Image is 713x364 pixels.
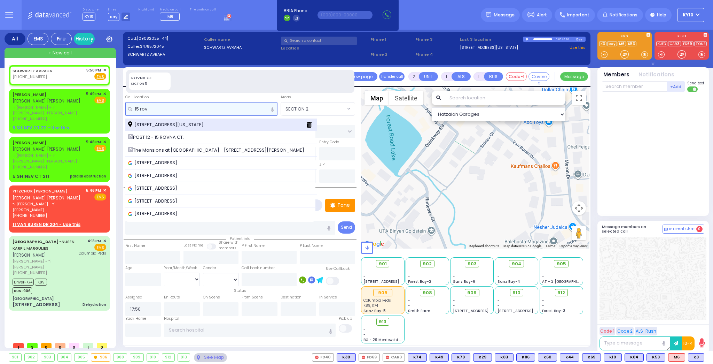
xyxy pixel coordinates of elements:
span: - [497,274,500,279]
button: Notifications [638,71,674,79]
span: Bay [108,13,119,21]
span: + New call [48,50,72,56]
span: 4:13 PM [87,238,101,244]
span: AT - 2 [GEOGRAPHIC_DATA] [542,279,594,284]
div: K84 [625,353,644,362]
div: BLS [560,353,579,362]
button: BUS [484,72,503,81]
div: 906 [91,354,110,361]
div: pardial obstruction [70,174,106,179]
a: KJFD [656,41,667,46]
div: BLS [647,353,665,362]
span: ✕ [103,139,106,145]
span: BRIA Phone [284,8,307,14]
span: ר' [PERSON_NAME] - ר' [PERSON_NAME] [13,201,84,213]
label: Pick up [339,316,352,321]
input: Search a contact [281,37,357,45]
span: 5:46 PM [86,188,101,193]
span: Phone 3 [415,37,458,43]
div: [STREET_ADDRESS] [13,301,60,308]
a: CAR3 [668,41,681,46]
div: 903 [41,354,54,361]
div: ALS KJ [668,353,685,362]
div: BLS [495,353,514,362]
button: Send [338,221,355,234]
div: BLS [337,353,356,362]
span: - [408,298,410,303]
a: M6 [618,41,626,46]
label: Areas [281,94,291,100]
button: +Add [667,81,685,92]
span: [PERSON_NAME] [PERSON_NAME] [13,98,80,104]
span: 1 [83,343,93,348]
span: [PERSON_NAME] [PERSON_NAME] [13,146,80,152]
button: Drag Pegman onto the map to open Street View [572,226,586,240]
div: K53 [647,353,665,362]
label: Assigned [125,295,142,300]
span: Forest Bay-2 [408,279,431,284]
button: ALS-Rush [635,327,657,335]
div: BLS [516,353,535,362]
div: 906 [373,289,392,297]
button: UNIT [419,72,438,81]
span: - [408,303,410,308]
u: EMS [97,98,104,103]
button: Show street map [365,91,389,105]
div: 909 [130,354,143,361]
div: [GEOGRAPHIC_DATA] [13,296,54,301]
label: KJFD [655,35,709,39]
label: Age [125,265,132,271]
a: YITZCHOK [PERSON_NAME] [13,188,68,194]
span: - [542,303,544,308]
label: Caller name [204,37,279,43]
div: Bay [576,37,586,42]
button: ALS [452,72,471,81]
span: ר' [PERSON_NAME] - ר' [PERSON_NAME] [PERSON_NAME] [13,153,84,164]
div: Dehydration [83,302,106,307]
a: History [74,33,95,45]
span: POST 12 - 15 ROVNA CT. [128,134,186,141]
span: - [363,327,366,332]
p: Tone [337,202,350,209]
span: Smith Farm [408,308,430,313]
img: red-radio-icon.svg [386,356,389,359]
div: 912 [162,354,174,361]
span: [PHONE_NUMBER] [13,270,47,275]
input: (000)000-00000 [318,11,373,19]
div: BLS [688,353,704,362]
span: Forest Bay-3 [542,308,565,313]
span: The Mansions at [GEOGRAPHIC_DATA] - [STREET_ADDRESS][PERSON_NAME] [128,147,307,154]
span: SECTION 2 [281,102,355,115]
label: P First Name [242,243,265,249]
span: [PHONE_NUMBER] [13,164,47,170]
label: First Name [125,243,145,249]
div: All [5,33,25,45]
span: [GEOGRAPHIC_DATA] - [13,239,62,244]
div: 901 [9,354,21,361]
a: K53 [627,41,636,46]
span: Status [230,288,250,293]
button: Covered [528,72,549,81]
span: - [363,274,366,279]
div: See map [194,353,227,362]
div: CAR3 [383,353,405,362]
label: Location Name [125,116,153,121]
span: 0 [97,343,107,348]
div: ROVNA CT [131,75,169,81]
label: Call Location [125,94,149,100]
button: KY10 [677,8,704,22]
span: Message [494,12,515,18]
div: Fire [51,33,72,45]
button: Toggle fullscreen view [572,91,586,105]
div: 5 SHINEV CT 211 [13,173,49,180]
div: BLS [604,353,622,362]
span: ✕ [103,238,106,244]
img: google_icon.svg [128,187,132,191]
label: Cad: [127,36,202,41]
span: K89, K74 [363,303,378,308]
label: Destination [281,295,301,300]
input: Search location [445,91,565,105]
u: 5 SHINEV CT 211 - Use this [13,125,69,131]
span: [STREET_ADDRESS] [128,210,180,217]
span: [STREET_ADDRESS] [128,172,180,179]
